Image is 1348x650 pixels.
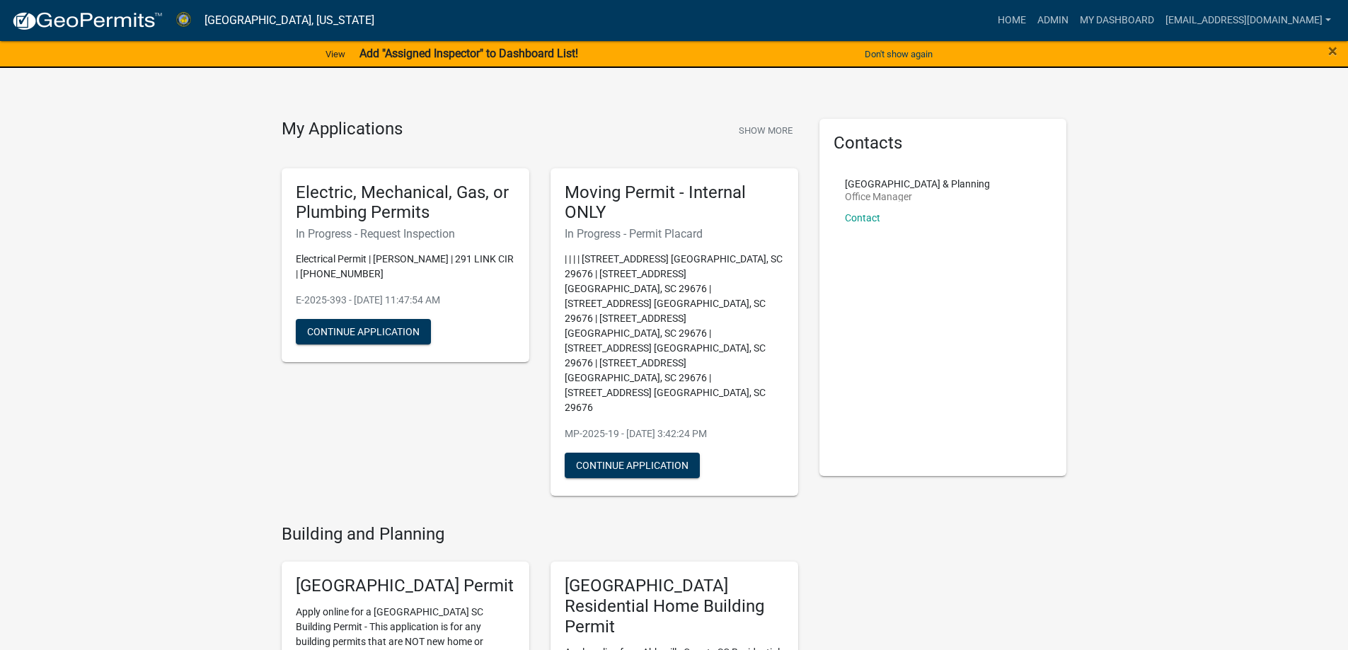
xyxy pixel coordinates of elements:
h4: Building and Planning [282,524,798,545]
a: [GEOGRAPHIC_DATA], [US_STATE] [204,8,374,33]
button: Continue Application [565,453,700,478]
a: View [320,42,351,66]
h5: Contacts [834,133,1053,153]
h4: My Applications [282,119,403,140]
h6: In Progress - Permit Placard [565,227,784,240]
span: × [1328,41,1337,61]
a: [EMAIL_ADDRESS][DOMAIN_NAME] [1160,7,1337,34]
p: Electrical Permit | [PERSON_NAME] | 291 LINK CIR | [PHONE_NUMBER] [296,252,515,282]
p: | | | | [STREET_ADDRESS] [GEOGRAPHIC_DATA], SC 29676 | [STREET_ADDRESS] [GEOGRAPHIC_DATA], SC 296... [565,252,784,415]
button: Close [1328,42,1337,59]
h5: [GEOGRAPHIC_DATA] Permit [296,576,515,596]
h5: Moving Permit - Internal ONLY [565,182,784,224]
img: Abbeville County, South Carolina [174,11,193,30]
button: Continue Application [296,319,431,344]
p: MP-2025-19 - [DATE] 3:42:24 PM [565,426,784,441]
h5: [GEOGRAPHIC_DATA] Residential Home Building Permit [565,576,784,637]
p: Office Manager [845,192,990,202]
button: Show More [733,119,798,142]
a: Contact [845,212,880,224]
button: Don't show again [859,42,938,66]
a: Home [992,7,1032,34]
h5: Electric, Mechanical, Gas, or Plumbing Permits [296,182,515,224]
a: Admin [1032,7,1074,34]
p: E-2025-393 - [DATE] 11:47:54 AM [296,293,515,308]
h6: In Progress - Request Inspection [296,227,515,240]
p: [GEOGRAPHIC_DATA] & Planning [845,179,990,189]
strong: Add "Assigned Inspector" to Dashboard List! [359,47,578,60]
a: My Dashboard [1074,7,1160,34]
